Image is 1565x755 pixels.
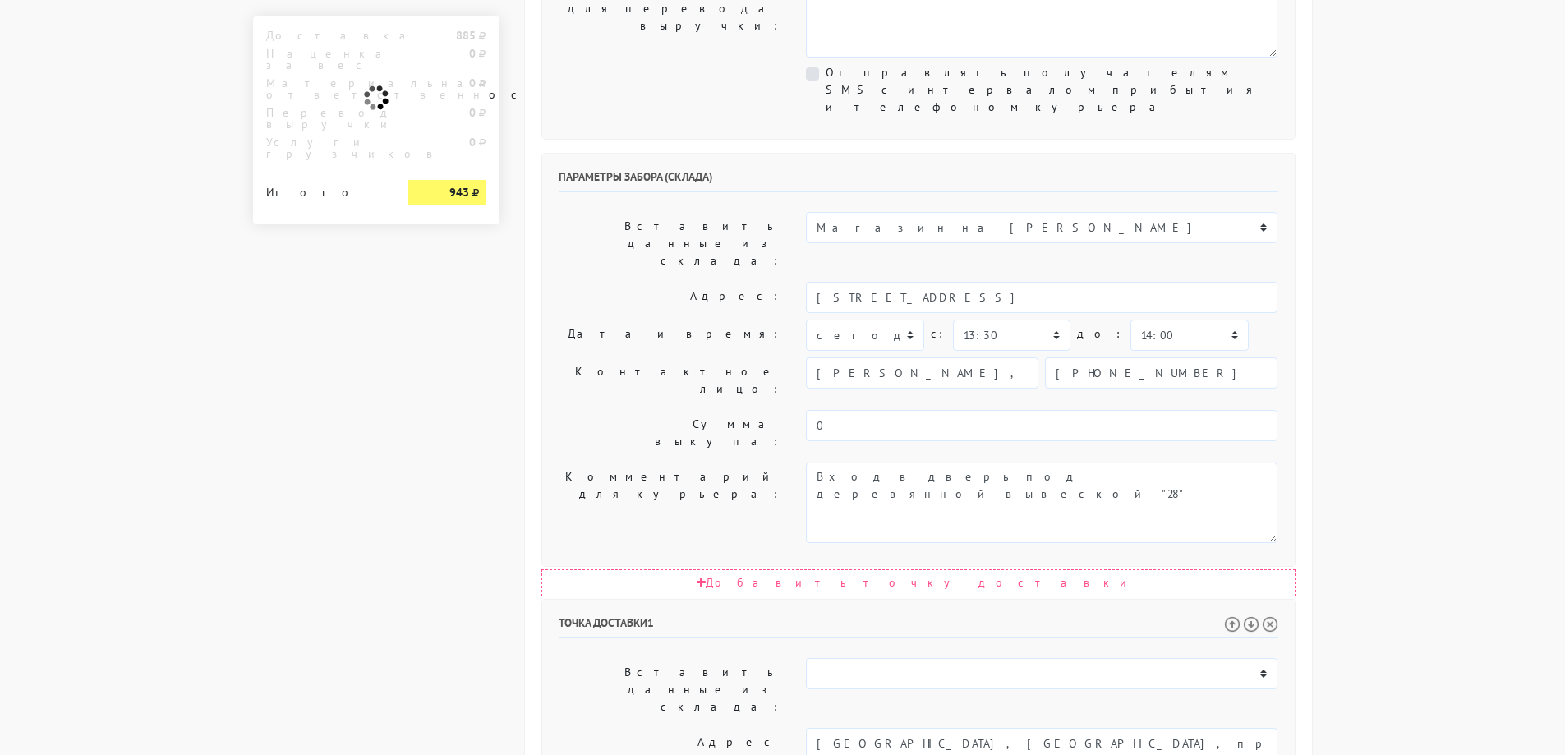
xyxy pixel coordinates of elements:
div: Итого [266,180,384,198]
span: 1 [647,615,654,630]
label: Адрес: [546,282,794,313]
strong: 885 [456,28,476,43]
label: Дата и время: [546,320,794,351]
textarea: Вход в дверь под деревянной вывеской "28" [806,463,1277,543]
div: Наценка за вес [254,48,397,71]
h6: Параметры забора (склада) [559,170,1278,192]
strong: 943 [449,185,469,200]
label: Отправлять получателям SMS с интервалом прибытия и телефоном курьера [826,64,1277,116]
img: ajax-loader.gif [361,83,391,113]
input: Телефон [1045,357,1277,389]
label: Сумма выкупа: [546,410,794,456]
label: Контактное лицо: [546,357,794,403]
div: Доставка [254,30,397,41]
label: c: [931,320,946,348]
label: до: [1077,320,1124,348]
input: Имя [806,357,1038,389]
div: Услуги грузчиков [254,136,397,159]
label: Вставить данные из склада: [546,212,794,275]
h6: Точка доставки [559,616,1278,638]
div: Материальная ответственность [254,77,397,100]
label: Комментарий для курьера: [546,463,794,543]
div: Добавить точку доставки [541,569,1296,596]
label: Вставить данные из склада: [546,658,794,721]
div: Перевод выручки [254,107,397,130]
